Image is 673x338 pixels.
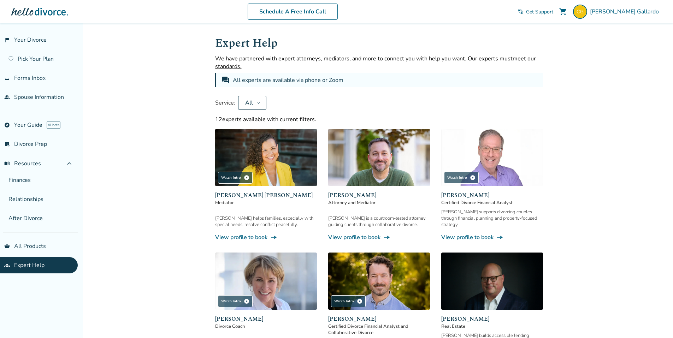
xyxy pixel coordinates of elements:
div: [PERSON_NAME] helps families, especially with special needs, resolve conflict peacefully. [215,215,317,228]
span: line_end_arrow_notch [270,234,277,241]
span: list_alt_check [4,141,10,147]
a: View profile to bookline_end_arrow_notch [215,233,317,241]
a: View profile to bookline_end_arrow_notch [328,233,430,241]
div: All [244,99,254,107]
span: Forms Inbox [14,74,46,82]
div: All experts are available via phone or Zoom [233,76,345,84]
span: Certified Divorce Financial Analyst and Collaborative Divorce [328,323,430,336]
img: Kim Goodman [215,253,317,310]
span: menu_book [4,161,10,166]
span: play_circle [244,298,249,304]
div: Watch Intro [218,172,253,184]
img: ccscat24@gmail.com [573,5,587,19]
span: explore [4,122,10,128]
span: Service: [215,99,235,107]
img: Neil Forester [328,129,430,186]
span: [PERSON_NAME] [328,191,430,200]
a: phone_in_talkGet Support [518,8,553,15]
button: All [238,96,266,110]
span: play_circle [244,175,249,180]
iframe: Chat Widget [638,304,673,338]
img: Chris Freemott [441,253,543,310]
span: [PERSON_NAME] [PERSON_NAME] [215,191,317,200]
span: forum [222,76,230,84]
img: Jeff Landers [441,129,543,186]
p: We have partnered with expert attorneys, mediators, and more to connect you with help you want. O... [215,55,543,70]
span: [PERSON_NAME] [215,315,317,323]
span: shopping_basket [4,243,10,249]
span: expand_less [65,159,73,168]
span: Real Estate [441,323,543,330]
span: people [4,94,10,100]
span: shopping_cart [559,7,567,16]
div: [PERSON_NAME] is a courtroom-tested attorney guiding clients through collaborative divorce. [328,215,430,228]
div: Watch Intro [218,295,253,307]
span: Certified Divorce Financial Analyst [441,200,543,206]
span: play_circle [357,298,362,304]
span: line_end_arrow_notch [383,234,390,241]
div: Watch Intro [444,172,479,184]
span: play_circle [470,175,476,180]
div: Watch Intro [331,295,366,307]
span: Divorce Coach [215,323,317,330]
span: Mediator [215,200,317,206]
img: John Duffy [328,253,430,310]
span: Attorney and Mediator [328,200,430,206]
a: Schedule A Free Info Call [248,4,338,20]
span: groups [4,262,10,268]
span: AI beta [47,121,60,129]
span: [PERSON_NAME] [441,315,543,323]
span: meet our standards. [215,55,536,70]
img: Claudia Brown Coulter [215,129,317,186]
div: [PERSON_NAME] supports divorcing couples through financial planning and property-focused strategy. [441,209,543,228]
span: Resources [4,160,41,167]
span: flag_2 [4,37,10,43]
div: 12 experts available with current filters. [215,115,543,123]
span: Get Support [526,8,553,15]
span: [PERSON_NAME] [441,191,543,200]
a: View profile to bookline_end_arrow_notch [441,233,543,241]
span: phone_in_talk [518,9,523,14]
span: line_end_arrow_notch [496,234,503,241]
h1: Expert Help [215,35,543,52]
span: inbox [4,75,10,81]
span: [PERSON_NAME] [328,315,430,323]
span: [PERSON_NAME] Gallardo [590,8,662,16]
